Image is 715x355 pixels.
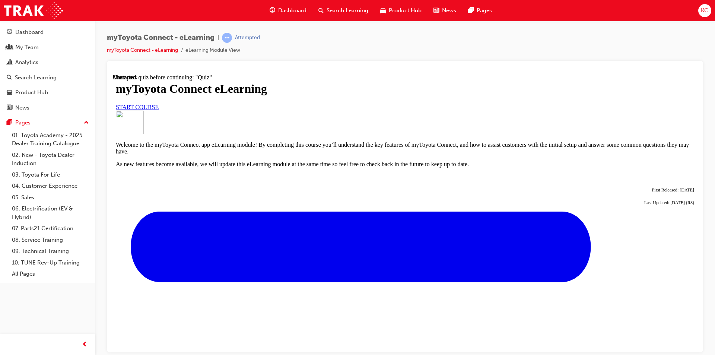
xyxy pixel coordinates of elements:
div: Analytics [15,58,38,67]
a: My Team [3,41,92,54]
div: News [15,104,29,112]
a: myToyota Connect - eLearning [107,47,178,53]
button: Pages [3,116,92,130]
a: 06. Electrification (EV & Hybrid) [9,203,92,223]
span: prev-icon [82,340,88,349]
a: 02. New - Toyota Dealer Induction [9,149,92,169]
a: START COURSE [3,30,46,36]
a: Analytics [3,56,92,69]
a: 04. Customer Experience [9,180,92,192]
button: KC [698,4,711,17]
span: news-icon [433,6,439,15]
span: guage-icon [270,6,275,15]
a: search-iconSearch Learning [312,3,374,18]
span: search-icon [7,75,12,81]
img: Trak [4,2,63,19]
span: Search Learning [327,6,368,15]
a: 01. Toyota Academy - 2025 Dealer Training Catalogue [9,130,92,149]
a: guage-iconDashboard [264,3,312,18]
span: news-icon [7,105,12,111]
span: up-icon [84,118,89,128]
p: Welcome to the myToyota Connect app eLearning module! By completing this course you’ll understand... [3,67,581,81]
span: people-icon [7,44,12,51]
span: search-icon [318,6,324,15]
li: eLearning Module View [185,46,240,55]
span: pages-icon [468,6,474,15]
span: First Released: [DATE] [539,113,581,118]
a: 08. Service Training [9,234,92,246]
h1: myToyota Connect eLearning [3,8,581,22]
span: | [217,34,219,42]
a: car-iconProduct Hub [374,3,428,18]
a: 09. Technical Training [9,245,92,257]
a: 10. TUNE Rev-Up Training [9,257,92,269]
span: pages-icon [7,120,12,126]
div: Pages [15,118,31,127]
a: 07. Parts21 Certification [9,223,92,234]
span: Pages [477,6,492,15]
span: KC [701,6,708,15]
span: Dashboard [278,6,306,15]
a: Dashboard [3,25,92,39]
div: Search Learning [15,73,57,82]
span: guage-icon [7,29,12,36]
a: All Pages [9,268,92,280]
div: Dashboard [15,28,44,37]
span: learningRecordVerb_ATTEMPT-icon [222,33,232,43]
span: Last Updated: [DATE] (R8) [531,126,581,131]
div: Attempted [235,34,260,41]
span: myToyota Connect - eLearning [107,34,214,42]
a: pages-iconPages [462,3,498,18]
span: News [442,6,456,15]
a: 03. Toyota For Life [9,169,92,181]
span: car-icon [7,89,12,96]
div: My Team [15,43,39,52]
div: Product Hub [15,88,48,97]
button: DashboardMy TeamAnalyticsSearch LearningProduct HubNews [3,24,92,116]
a: Product Hub [3,86,92,99]
a: News [3,101,92,115]
a: 05. Sales [9,192,92,203]
p: As new features become available, we will update this eLearning module at the same time so feel f... [3,87,581,93]
span: chart-icon [7,59,12,66]
span: Product Hub [389,6,422,15]
a: Search Learning [3,71,92,85]
a: news-iconNews [428,3,462,18]
span: car-icon [380,6,386,15]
